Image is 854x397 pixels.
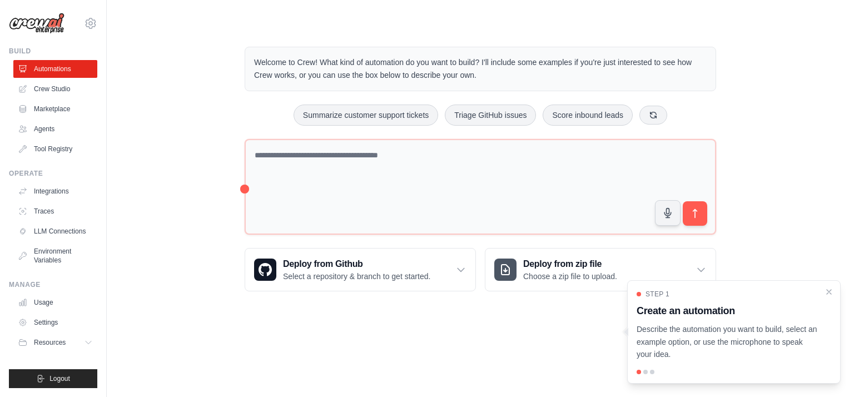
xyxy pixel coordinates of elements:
p: Welcome to Crew! What kind of automation do you want to build? I'll include some examples if you'... [254,56,707,82]
a: Agents [13,120,97,138]
img: Logo [9,13,64,34]
div: Operate [9,169,97,178]
p: Choose a zip file to upload. [523,271,617,282]
p: Describe the automation you want to build, select an example option, or use the microphone to spe... [637,323,818,361]
h3: Deploy from Github [283,257,430,271]
a: Automations [13,60,97,78]
button: Triage GitHub issues [445,105,536,126]
h3: Deploy from zip file [523,257,617,271]
a: Tool Registry [13,140,97,158]
button: Resources [13,334,97,351]
p: Select a repository & branch to get started. [283,271,430,282]
button: Close walkthrough [825,287,833,296]
span: Step 1 [646,290,669,299]
a: Usage [13,294,97,311]
a: Crew Studio [13,80,97,98]
a: Integrations [13,182,97,200]
a: LLM Connections [13,222,97,240]
button: Score inbound leads [543,105,633,126]
h3: Create an automation [637,303,818,319]
button: Summarize customer support tickets [294,105,438,126]
div: Manage [9,280,97,289]
span: Logout [49,374,70,383]
span: Resources [34,338,66,347]
div: Build [9,47,97,56]
a: Marketplace [13,100,97,118]
a: Environment Variables [13,242,97,269]
button: Logout [9,369,97,388]
a: Traces [13,202,97,220]
a: Settings [13,314,97,331]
